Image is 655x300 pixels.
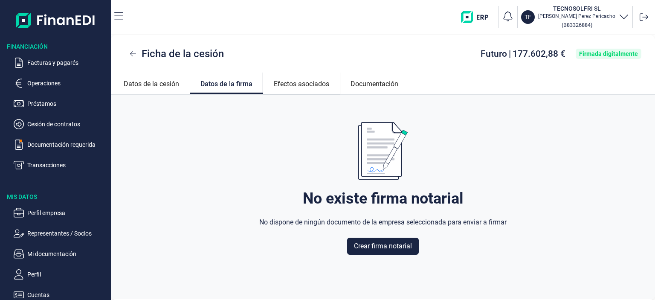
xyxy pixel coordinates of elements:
[190,73,263,93] a: Datos de la firma
[27,99,107,109] p: Préstamos
[354,241,412,251] span: Crear firma notarial
[113,73,190,93] a: Datos de la cesión
[14,78,107,88] button: Operaciones
[14,140,107,150] button: Documentación requerida
[513,49,565,59] span: 177.602,88 €
[358,122,408,180] img: genericImage
[27,228,107,239] p: Representantes / Socios
[481,49,507,59] span: Futuro
[14,160,107,170] button: Transacciones
[340,73,409,93] a: Documentación
[16,7,96,34] img: Logo de aplicación
[303,190,464,207] div: No existe firma notarial
[27,269,107,280] p: Perfil
[538,4,615,13] h3: TECNOSOLFRI SL
[27,249,107,259] p: Mi documentación
[27,140,107,150] p: Documentación requerida
[14,290,107,300] button: Cuentas
[461,11,495,23] img: erp
[263,73,340,93] a: Efectos asociados
[27,78,107,88] p: Operaciones
[27,160,107,170] p: Transacciones
[14,119,107,129] button: Cesión de contratos
[579,50,638,57] div: Firmada digitalmente
[562,22,592,28] small: Copiar cif
[14,208,107,218] button: Perfil empresa
[347,238,419,255] button: Crear firma notarial
[481,50,565,58] div: |
[538,13,615,20] p: [PERSON_NAME] Perez Pericacho
[27,58,107,68] p: Facturas y pagarés
[259,217,507,227] div: No dispone de ningún documento de la empresa seleccionada para enviar a firmar
[142,46,224,61] span: Ficha de la cesión
[525,13,531,21] p: TE
[27,119,107,129] p: Cesión de contratos
[14,58,107,68] button: Facturas y pagarés
[14,228,107,239] button: Representantes / Socios
[14,269,107,280] button: Perfil
[27,208,107,218] p: Perfil empresa
[27,290,107,300] p: Cuentas
[521,4,629,30] button: TETECNOSOLFRI SL[PERSON_NAME] Perez Pericacho(B83326884)
[14,99,107,109] button: Préstamos
[14,249,107,259] button: Mi documentación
